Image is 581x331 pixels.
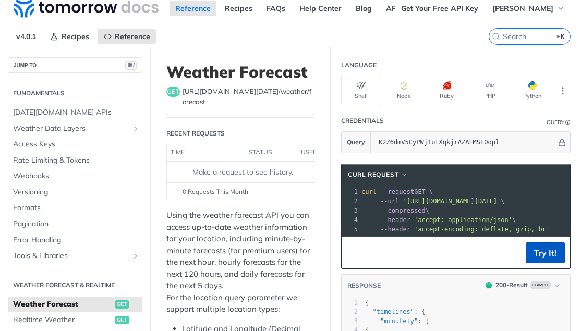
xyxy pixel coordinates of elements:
[131,125,140,133] button: Show subpages for Weather Data Layers
[365,299,369,307] span: {
[13,155,140,166] span: Rate Limiting & Tokens
[294,1,347,16] a: Help Center
[427,76,467,105] button: Ruby
[342,197,359,206] div: 2
[13,124,129,134] span: Weather Data Layers
[13,203,140,213] span: Formats
[558,86,567,95] svg: More ellipsis
[361,188,377,195] span: curl
[555,83,571,99] button: More Languages
[98,29,156,44] a: Reference
[348,170,398,179] span: cURL Request
[8,137,142,152] a: Access Keys
[380,207,426,214] span: --compressed
[361,207,429,214] span: \
[341,60,377,70] div: Language
[344,169,412,180] button: cURL Request
[183,87,314,107] span: https://api.tomorrow.io/v4/weather/forecast
[361,216,516,224] span: \
[183,187,248,197] span: 0 Requests This Month
[469,76,510,105] button: PHP
[8,105,142,120] a: [DATE][DOMAIN_NAME] APIs
[492,4,553,13] span: [PERSON_NAME]
[395,1,484,16] a: Get Your Free API Key
[526,242,565,263] button: Try It!
[380,317,418,325] span: "minutely"
[547,118,564,126] div: Query
[115,316,129,324] span: get
[342,225,359,234] div: 5
[341,116,384,126] div: Credentials
[166,63,314,81] h1: Weather Forecast
[8,89,142,98] h2: Fundamentals
[347,245,361,261] button: Copy to clipboard
[361,198,505,205] span: \
[342,299,358,308] div: 1
[261,1,291,16] a: FAQs
[556,137,567,148] button: Hide
[380,198,399,205] span: --url
[8,216,142,232] a: Pagination
[530,281,551,289] span: Example
[10,29,42,44] span: v4.0.1
[13,139,140,150] span: Access Keys
[167,144,245,161] th: time
[8,280,142,290] h2: Weather Forecast & realtime
[125,61,137,70] span: ⌘/
[115,32,150,41] span: Reference
[8,57,142,73] button: JUMP TO⌘/
[62,32,89,41] span: Recipes
[13,171,140,181] span: Webhooks
[554,31,567,42] kbd: ⌘K
[8,200,142,216] a: Formats
[13,315,113,325] span: Realtime Weather
[8,121,142,137] a: Weather Data LayersShow subpages for Weather Data Layers
[8,248,142,264] a: Tools & LibrariesShow subpages for Tools & Libraries
[166,210,314,315] p: Using the weather forecast API you can access up-to-date weather information for your location, i...
[171,167,314,178] div: Make a request to see history.
[8,312,142,328] a: Realtime Weatherget
[373,132,556,153] input: apikey
[13,219,140,229] span: Pagination
[166,87,180,97] span: get
[380,226,410,233] span: --header
[245,144,297,161] th: status
[350,1,378,16] a: Blog
[342,308,358,316] div: 2
[44,29,95,44] a: Recipes
[414,226,550,233] span: 'accept-encoding: deflate, gzip, br'
[8,168,142,184] a: Webhooks
[219,1,258,16] a: Recipes
[380,1,429,16] a: API Status
[480,280,565,290] button: 200200-ResultExample
[8,185,142,200] a: Versioning
[512,76,552,105] button: Python
[170,1,216,16] a: Reference
[13,299,113,310] span: Weather Forecast
[495,280,528,290] div: 200 - Result
[342,132,371,153] button: Query
[361,188,433,195] span: GET \
[365,308,426,315] span: : {
[13,251,129,261] span: Tools & Libraries
[486,282,492,288] span: 200
[384,76,424,105] button: Node
[131,252,140,260] button: Show subpages for Tools & Libraries
[13,235,140,246] span: Error Handling
[8,297,142,312] a: Weather Forecastget
[547,118,571,126] div: QueryInformation
[492,32,500,41] svg: Search
[487,1,571,16] button: [PERSON_NAME]
[166,129,225,138] div: Recent Requests
[342,187,359,197] div: 1
[341,76,381,105] button: Shell
[342,317,358,326] div: 3
[403,198,501,205] span: '[URL][DOMAIN_NAME][DATE]'
[13,107,140,118] span: [DATE][DOMAIN_NAME] APIs
[372,308,414,315] span: "timelines"
[115,300,129,309] span: get
[13,187,140,198] span: Versioning
[8,153,142,168] a: Rate Limiting & Tokens
[380,216,410,224] span: --header
[414,216,512,224] span: 'accept: application/json'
